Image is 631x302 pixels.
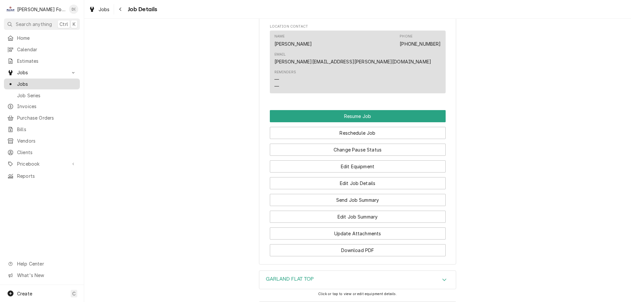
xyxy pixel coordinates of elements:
span: Search anything [16,21,52,28]
button: Edit Job Details [270,177,446,189]
button: Change Pause Status [270,144,446,156]
button: Send Job Summary [270,194,446,206]
div: Email [274,52,432,65]
div: M [6,5,15,14]
button: Update Attachments [270,227,446,240]
a: Job Series [4,90,80,101]
div: Button Group Row [270,110,446,122]
span: Reports [17,173,77,179]
button: Reschedule Job [270,127,446,139]
span: Job Details [126,5,157,14]
div: Reminders [274,70,296,75]
span: Estimates [17,58,77,64]
div: Name [274,34,285,39]
div: D( [69,5,78,14]
div: Contact [270,31,446,93]
div: Button Group Row [270,122,446,139]
div: Button Group Row [270,139,446,156]
span: Jobs [17,69,67,76]
span: Location Contact [270,24,446,29]
span: Calendar [17,46,77,53]
div: Button Group Row [270,240,446,256]
span: Pricebook [17,160,67,167]
div: Button Group Row [270,189,446,206]
div: Accordion Header [259,271,456,289]
div: Button Group Row [270,206,446,223]
div: Email [274,52,286,57]
button: Search anythingCtrlK [4,18,80,30]
div: Name [274,34,312,47]
div: Reminders [274,70,296,90]
a: Calendar [4,44,80,55]
span: Jobs [99,6,110,13]
span: Jobs [17,81,77,87]
h3: GARLAND FLAT TOP [266,276,314,282]
div: Location Contact List [270,31,446,96]
div: [PERSON_NAME] Food Equipment Service [17,6,65,13]
button: Edit Equipment [270,160,446,173]
span: Bills [17,126,77,133]
div: Marshall Food Equipment Service's Avatar [6,5,15,14]
a: Estimates [4,56,80,66]
div: Button Group Row [270,223,446,240]
a: [PHONE_NUMBER] [400,41,441,47]
div: Button Group Row [270,173,446,189]
button: Accordion Details Expand Trigger [259,271,456,289]
a: Go to Help Center [4,258,80,269]
span: Job Series [17,92,77,99]
div: GARLAND FLAT TOP [259,270,456,290]
span: Help Center [17,260,76,267]
div: — [274,83,279,90]
div: Phone [400,34,441,47]
div: Button Group [270,110,446,256]
a: Home [4,33,80,43]
a: Jobs [4,79,80,89]
a: [PERSON_NAME][EMAIL_ADDRESS][PERSON_NAME][DOMAIN_NAME] [274,59,432,64]
div: [PERSON_NAME] [274,40,312,47]
a: Go to Pricebook [4,158,80,169]
a: Jobs [86,4,112,15]
span: Home [17,35,77,41]
div: — [274,76,279,83]
span: K [73,21,76,28]
div: Derek Testa (81)'s Avatar [69,5,78,14]
a: Reports [4,171,80,181]
button: Resume Job [270,110,446,122]
button: Edit Job Summary [270,211,446,223]
a: Invoices [4,101,80,112]
a: Go to What's New [4,270,80,281]
span: Purchase Orders [17,114,77,121]
button: Download PDF [270,244,446,256]
span: Create [17,291,32,296]
a: Vendors [4,135,80,146]
div: Location Contact [270,24,446,96]
span: Clients [17,149,77,156]
a: Clients [4,147,80,158]
span: What's New [17,272,76,279]
div: Button Group Row [270,156,446,173]
a: Purchase Orders [4,112,80,123]
div: Phone [400,34,412,39]
a: Go to Jobs [4,67,80,78]
span: Invoices [17,103,77,110]
button: Navigate back [115,4,126,14]
a: Bills [4,124,80,135]
span: Ctrl [59,21,68,28]
span: Vendors [17,137,77,144]
span: Click or tap to view or edit equipment details. [318,292,397,296]
span: C [72,290,76,297]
